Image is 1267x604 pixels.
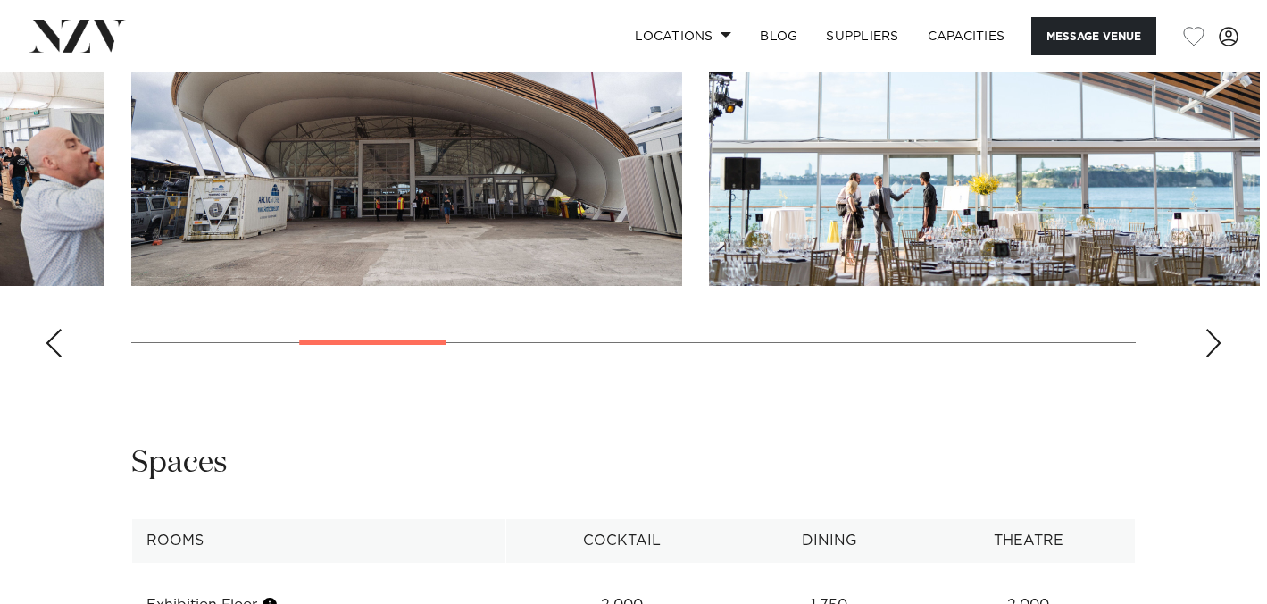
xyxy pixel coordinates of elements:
[506,519,738,563] th: Cocktail
[621,17,746,55] a: Locations
[29,20,126,52] img: nzv-logo.png
[913,17,1020,55] a: Capacities
[746,17,812,55] a: BLOG
[1031,17,1156,55] button: Message Venue
[738,519,921,563] th: Dining
[131,443,228,483] h2: Spaces
[812,17,913,55] a: SUPPLIERS
[921,519,1136,563] th: Theatre
[132,519,506,563] th: Rooms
